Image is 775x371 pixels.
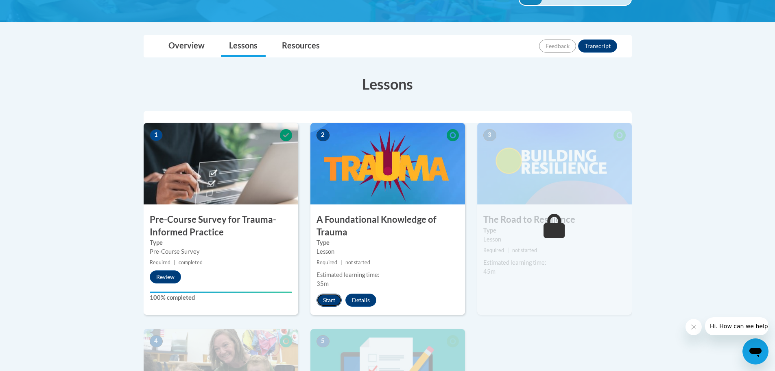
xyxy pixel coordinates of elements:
[150,129,163,141] span: 1
[317,259,337,266] span: Required
[310,123,465,204] img: Course Image
[317,335,330,347] span: 5
[317,270,459,279] div: Estimated learning time:
[160,35,213,57] a: Overview
[150,247,292,256] div: Pre-Course Survey
[317,280,329,287] span: 35m
[507,247,509,253] span: |
[310,213,465,239] h3: A Foundational Knowledge of Trauma
[174,259,175,266] span: |
[483,226,626,235] label: Type
[483,235,626,244] div: Lesson
[144,123,298,204] img: Course Image
[483,247,504,253] span: Required
[483,258,626,267] div: Estimated learning time:
[150,270,181,283] button: Review
[317,247,459,256] div: Lesson
[483,268,496,275] span: 45m
[150,335,163,347] span: 4
[317,294,342,307] button: Start
[221,35,266,57] a: Lessons
[5,6,66,12] span: Hi. How can we help?
[150,293,292,302] label: 100% completed
[150,238,292,247] label: Type
[477,213,632,226] h3: The Road to Resilience
[150,292,292,293] div: Your progress
[345,259,370,266] span: not started
[742,338,768,364] iframe: Button to launch messaging window
[512,247,537,253] span: not started
[705,317,768,335] iframe: Message from company
[179,259,203,266] span: completed
[274,35,328,57] a: Resources
[539,40,576,53] button: Feedback
[578,40,617,53] button: Transcript
[317,238,459,247] label: Type
[150,259,170,266] span: Required
[483,129,496,141] span: 3
[317,129,330,141] span: 2
[477,123,632,204] img: Course Image
[345,294,376,307] button: Details
[685,319,702,335] iframe: Close message
[144,213,298,239] h3: Pre-Course Survey for Trauma-Informed Practice
[144,74,632,94] h3: Lessons
[341,259,342,266] span: |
